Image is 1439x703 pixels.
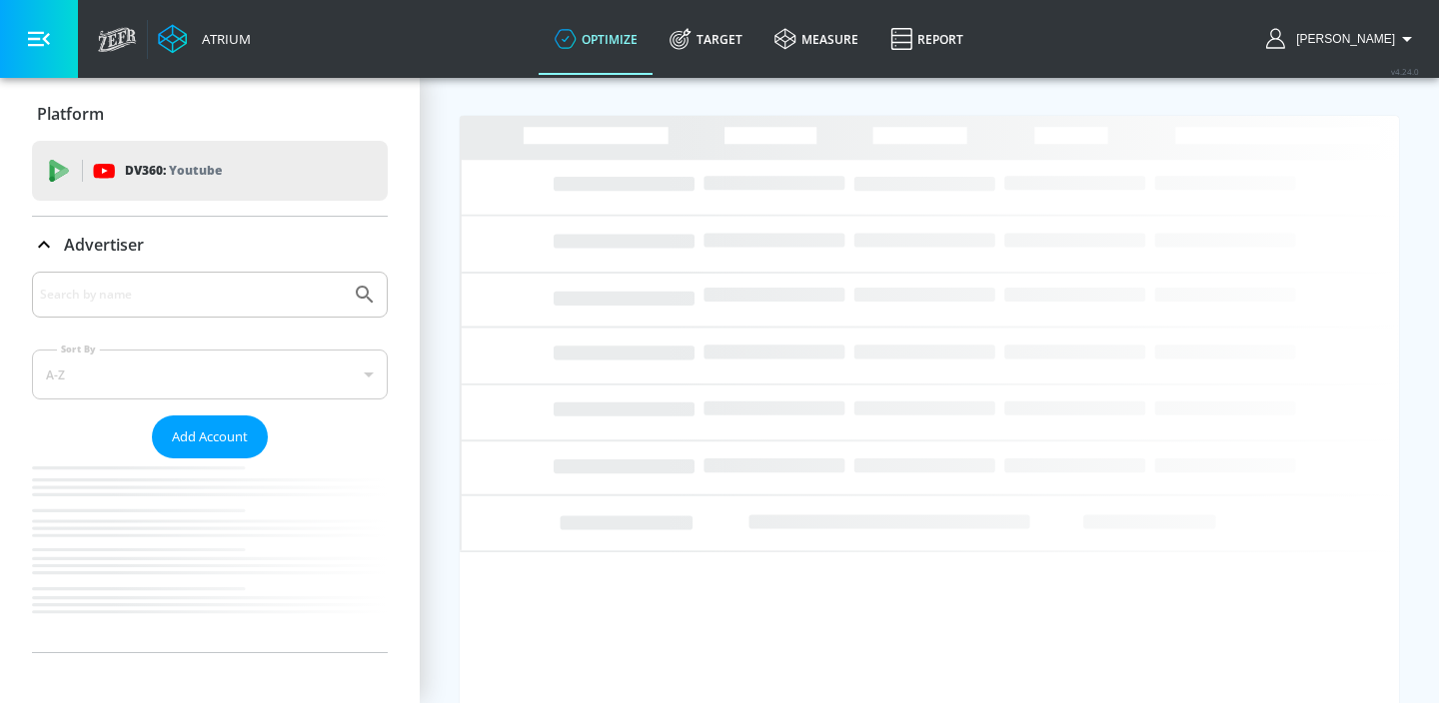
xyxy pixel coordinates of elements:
nav: list of Advertiser [32,458,388,652]
div: Atrium [194,30,251,48]
div: Advertiser [32,272,388,652]
a: Report [874,3,979,75]
div: DV360: Youtube [32,141,388,201]
button: Add Account [152,415,268,458]
p: Youtube [169,160,222,181]
a: optimize [539,3,654,75]
a: measure [758,3,874,75]
div: Advertiser [32,217,388,273]
p: Platform [37,103,104,125]
label: Sort By [57,343,100,355]
div: Platform [32,86,388,142]
input: Search by name [40,282,343,308]
button: [PERSON_NAME] [1266,27,1419,51]
p: Advertiser [64,234,144,256]
div: A-Z [32,350,388,399]
a: Target [654,3,758,75]
a: Atrium [158,24,251,54]
p: DV360: [125,160,222,182]
span: Add Account [172,425,248,448]
span: v 4.24.0 [1391,66,1419,77]
span: login as: anthony.rios@zefr.com [1288,32,1395,46]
